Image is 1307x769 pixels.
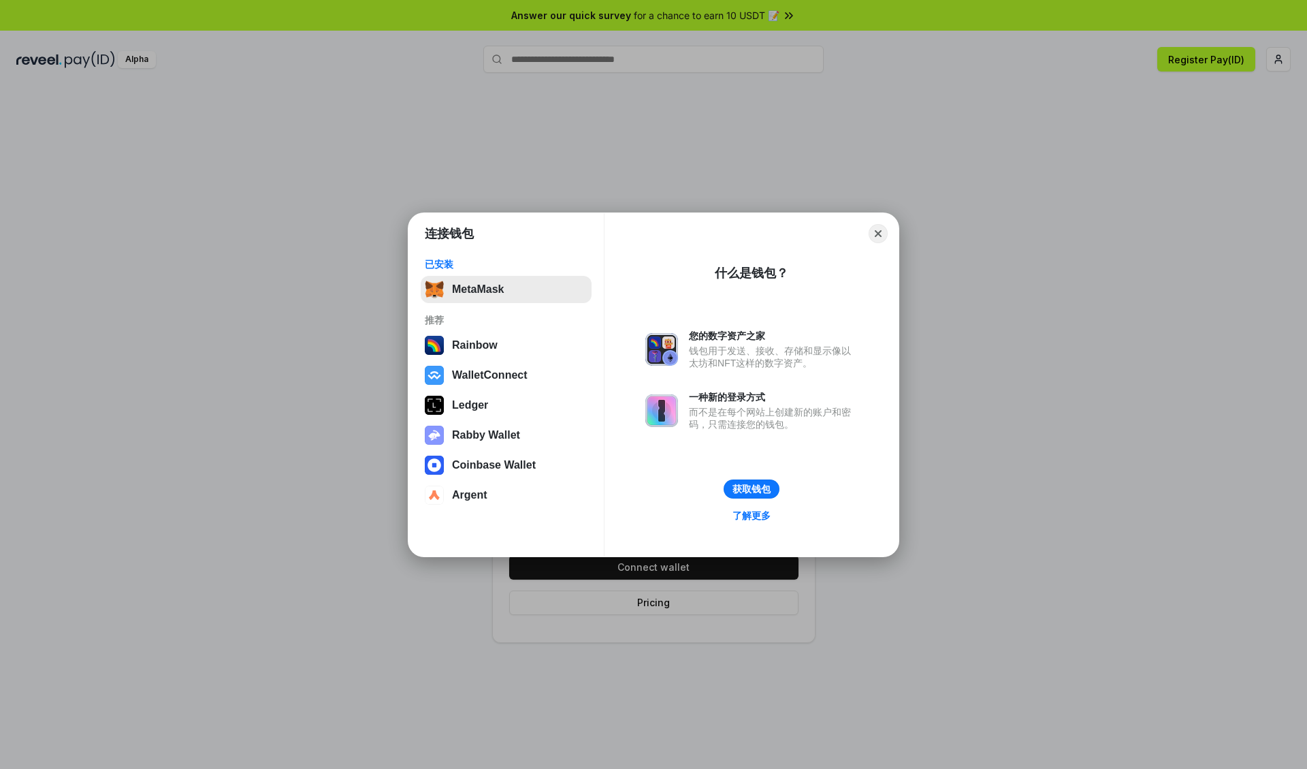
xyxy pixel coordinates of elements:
[425,486,444,505] img: svg+xml,%3Csvg%20width%3D%2228%22%20height%3D%2228%22%20viewBox%3D%220%200%2028%2028%22%20fill%3D...
[689,406,858,430] div: 而不是在每个网站上创建新的账户和密码，只需连接您的钱包。
[732,483,771,495] div: 获取钱包
[689,345,858,369] div: 钱包用于发送、接收、存储和显示像以太坊和NFT这样的数字资产。
[452,459,536,471] div: Coinbase Wallet
[689,330,858,342] div: 您的数字资产之家
[452,369,528,381] div: WalletConnect
[421,392,592,419] button: Ledger
[715,265,788,281] div: 什么是钱包？
[425,396,444,415] img: svg+xml,%3Csvg%20xmlns%3D%22http%3A%2F%2Fwww.w3.org%2F2000%2Fsvg%22%20width%3D%2228%22%20height%3...
[452,283,504,296] div: MetaMask
[452,339,498,351] div: Rainbow
[724,480,779,499] button: 获取钱包
[732,509,771,522] div: 了解更多
[689,391,858,403] div: 一种新的登录方式
[425,456,444,475] img: svg+xml,%3Csvg%20width%3D%2228%22%20height%3D%2228%22%20viewBox%3D%220%200%2028%2028%22%20fill%3D...
[421,362,592,389] button: WalletConnect
[425,366,444,385] img: svg+xml,%3Csvg%20width%3D%2228%22%20height%3D%2228%22%20viewBox%3D%220%200%2028%2028%22%20fill%3D...
[869,224,888,243] button: Close
[421,452,592,479] button: Coinbase Wallet
[645,394,678,427] img: svg+xml,%3Csvg%20xmlns%3D%22http%3A%2F%2Fwww.w3.org%2F2000%2Fsvg%22%20fill%3D%22none%22%20viewBox...
[425,280,444,299] img: svg+xml,%3Csvg%20fill%3D%22none%22%20height%3D%2233%22%20viewBox%3D%220%200%2035%2033%22%20width%...
[421,276,592,303] button: MetaMask
[425,225,474,242] h1: 连接钱包
[421,422,592,449] button: Rabby Wallet
[421,332,592,359] button: Rainbow
[421,482,592,509] button: Argent
[452,399,488,411] div: Ledger
[425,426,444,445] img: svg+xml,%3Csvg%20xmlns%3D%22http%3A%2F%2Fwww.w3.org%2F2000%2Fsvg%22%20fill%3D%22none%22%20viewBox...
[425,314,587,326] div: 推荐
[425,336,444,355] img: svg+xml,%3Csvg%20width%3D%22120%22%20height%3D%22120%22%20viewBox%3D%220%200%20120%20120%22%20fil...
[452,489,487,501] div: Argent
[724,507,779,524] a: 了解更多
[425,258,587,270] div: 已安装
[452,429,520,441] div: Rabby Wallet
[645,333,678,366] img: svg+xml,%3Csvg%20xmlns%3D%22http%3A%2F%2Fwww.w3.org%2F2000%2Fsvg%22%20fill%3D%22none%22%20viewBox...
